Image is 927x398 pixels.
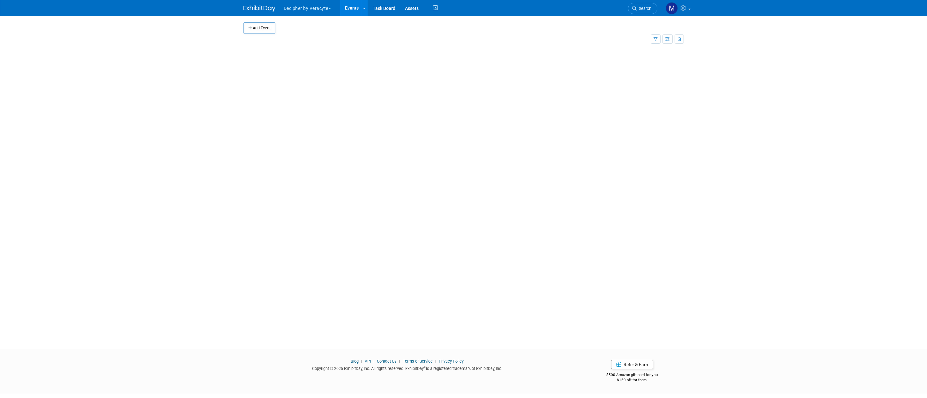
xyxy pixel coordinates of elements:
[581,377,684,383] div: $150 off for them.
[628,3,657,14] a: Search
[243,364,572,372] div: Copyright © 2025 ExhibitDay, Inc. All rights reserved. ExhibitDay is a registered trademark of Ex...
[372,359,376,364] span: |
[360,359,364,364] span: |
[611,360,653,369] a: Refer & Earn
[377,359,397,364] a: Contact Us
[243,22,275,34] button: Add Event
[434,359,438,364] span: |
[403,359,433,364] a: Terms of Service
[637,6,651,11] span: Search
[439,359,464,364] a: Privacy Policy
[243,5,275,12] img: ExhibitDay
[365,359,371,364] a: API
[424,365,426,369] sup: ®
[666,2,678,14] img: Megan Gorostiza
[398,359,402,364] span: |
[581,368,684,383] div: $500 Amazon gift card for you,
[351,359,359,364] a: Blog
